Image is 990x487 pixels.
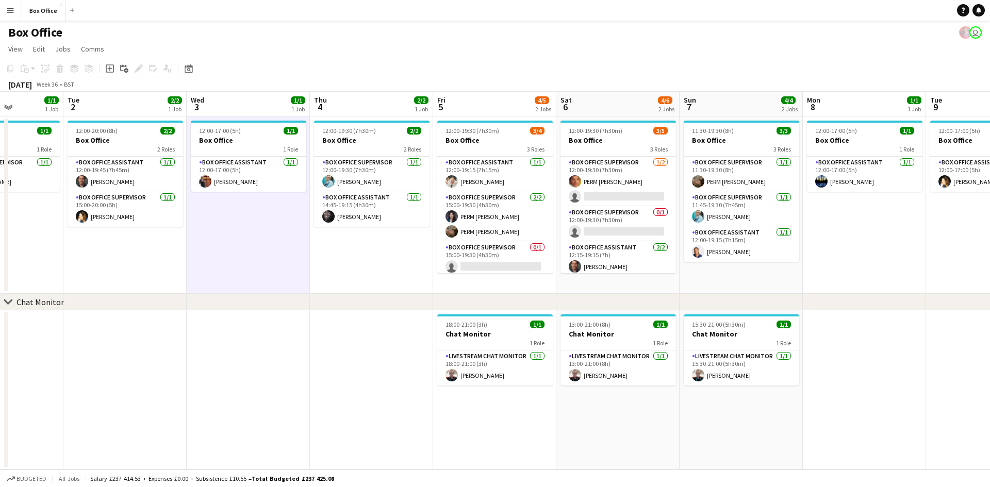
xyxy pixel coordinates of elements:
span: All jobs [57,475,81,482]
a: Jobs [51,42,75,56]
div: [DATE] [8,79,32,90]
h1: Box Office [8,25,62,40]
button: Box Office [21,1,66,21]
button: Budgeted [5,473,48,484]
span: Jobs [55,44,71,54]
span: Total Budgeted £237 425.08 [252,475,334,482]
app-user-avatar: Frazer Mclean [959,26,971,39]
span: Budgeted [16,475,46,482]
a: View [4,42,27,56]
div: Chat Monitor [16,297,64,307]
span: Comms [81,44,104,54]
app-user-avatar: Millie Haldane [969,26,982,39]
span: View [8,44,23,54]
span: Edit [33,44,45,54]
a: Edit [29,42,49,56]
div: Salary £237 414.53 + Expenses £0.00 + Subsistence £10.55 = [90,475,334,482]
a: Comms [77,42,108,56]
div: BST [64,80,74,88]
